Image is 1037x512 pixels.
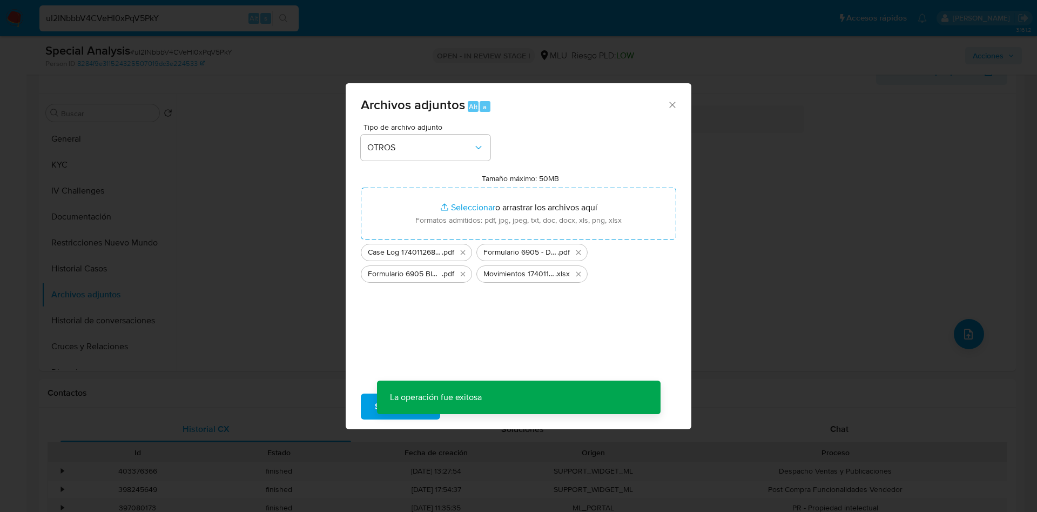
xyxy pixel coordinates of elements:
span: Movimientos 1740112689 - 08_10_2025 [483,269,555,280]
button: Subir archivo [361,394,440,420]
button: Eliminar Formulario 6905 - DGI.pdf [572,246,585,259]
span: Formulario 6905 - DGI [483,247,557,258]
span: Archivos adjuntos [361,95,465,114]
span: Formulario 6905 BIGSHOPY SA - DGI [368,269,442,280]
ul: Archivos seleccionados [361,240,676,283]
span: .pdf [442,247,454,258]
span: Alt [469,102,477,112]
span: OTROS [367,142,473,153]
button: Eliminar Formulario 6905 BIGSHOPY SA - DGI.pdf [456,268,469,281]
p: La operación fue exitosa [377,381,495,414]
span: .pdf [557,247,570,258]
span: Cancelar [459,395,494,418]
span: a [483,102,487,112]
label: Tamaño máximo: 50MB [482,174,559,183]
span: Case Log 1740112689 - 08_10_2025 [368,247,442,258]
span: .pdf [442,269,454,280]
span: .xlsx [555,269,570,280]
button: OTROS [361,135,490,161]
span: Tipo de archivo adjunto [363,123,493,131]
button: Eliminar Movimientos 1740112689 - 08_10_2025.xlsx [572,268,585,281]
span: Subir archivo [375,395,426,418]
button: Cerrar [667,99,677,109]
button: Eliminar Case Log 1740112689 - 08_10_2025.pdf [456,246,469,259]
